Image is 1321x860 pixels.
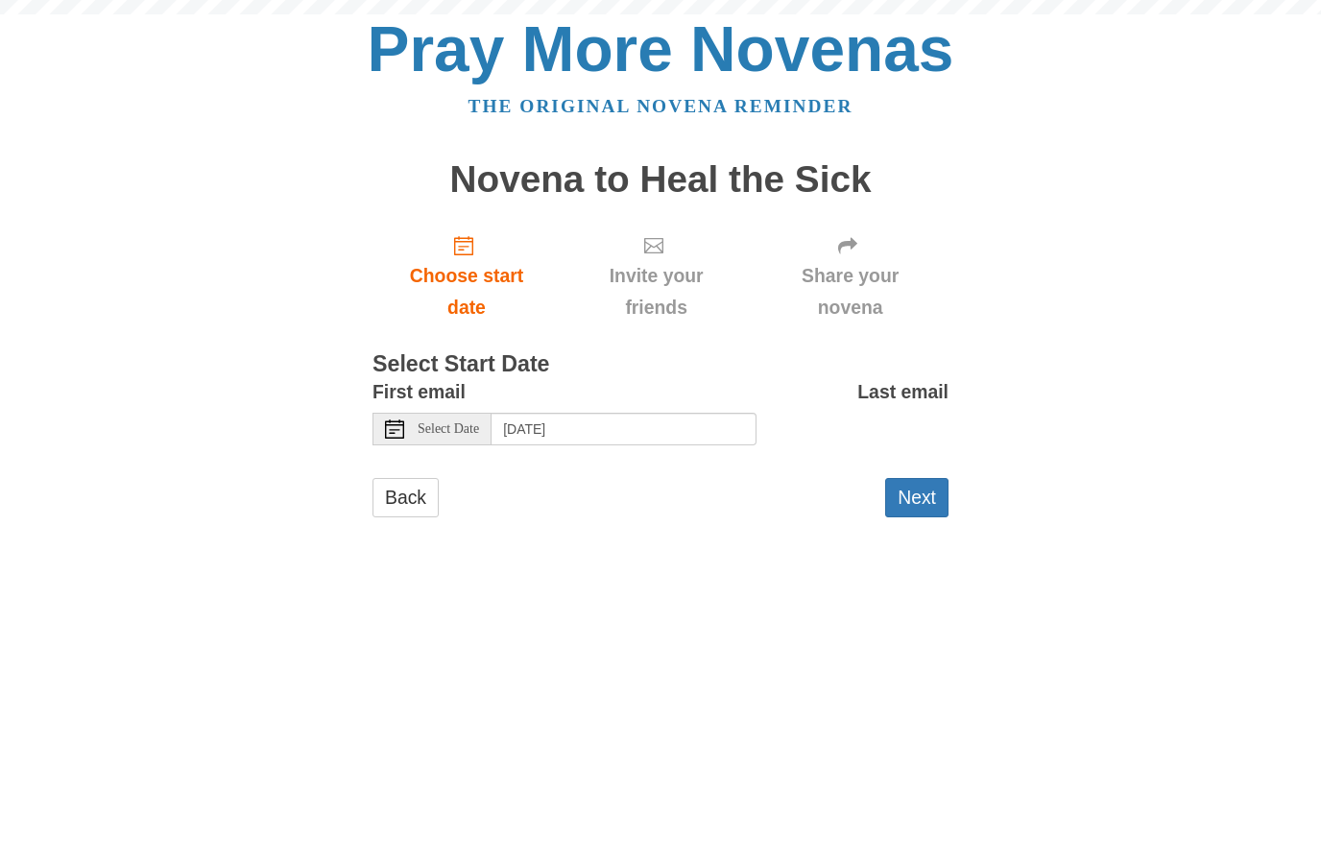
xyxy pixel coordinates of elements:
span: Share your novena [771,260,929,323]
h3: Select Start Date [372,352,949,377]
div: Click "Next" to confirm your start date first. [561,219,752,333]
button: Next [885,478,949,517]
label: Last email [857,376,949,408]
span: Select Date [418,422,479,436]
span: Invite your friends [580,260,733,323]
a: Pray More Novenas [368,13,954,84]
a: Back [372,478,439,517]
h1: Novena to Heal the Sick [372,159,949,201]
a: The original novena reminder [468,96,853,116]
span: Choose start date [392,260,541,323]
div: Click "Next" to confirm your start date first. [752,219,949,333]
a: Choose start date [372,219,561,333]
label: First email [372,376,466,408]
